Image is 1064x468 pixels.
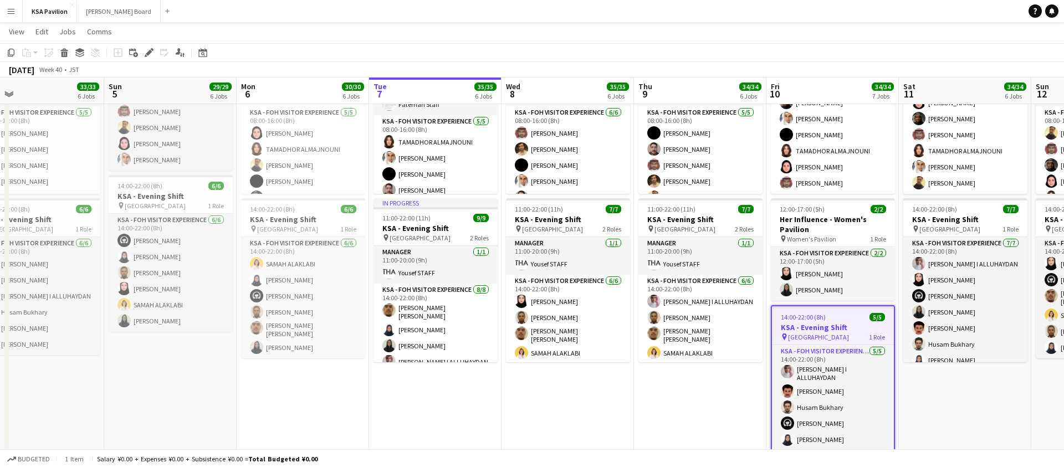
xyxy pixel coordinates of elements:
[515,205,563,213] span: 11:00-22:00 (11h)
[870,235,886,243] span: 1 Role
[475,92,496,100] div: 6 Jobs
[257,225,318,233] span: [GEOGRAPHIC_DATA]
[772,322,894,332] h3: KSA - Evening Shift
[506,275,630,396] app-card-role: KSA - FOH Visitor Experience6/614:00-22:00 (8h)[PERSON_NAME][PERSON_NAME][PERSON_NAME] [PERSON_NA...
[208,182,224,190] span: 6/6
[738,205,754,213] span: 7/7
[903,214,1027,224] h3: KSA - Evening Shift
[769,88,780,100] span: 10
[781,313,826,321] span: 14:00-22:00 (8h)
[75,225,91,233] span: 1 Role
[239,88,255,100] span: 6
[83,24,116,39] a: Comms
[506,198,630,362] app-job-card: 11:00-22:00 (11h)7/7KSA - Evening Shift [GEOGRAPHIC_DATA]2 RolesManager1/111:00-20:00 (9h)Yousef ...
[638,106,763,208] app-card-role: KSA - FOH Visitor Experience5/508:00-16:00 (8h)[PERSON_NAME][PERSON_NAME][PERSON_NAME][PERSON_NAM...
[506,237,630,275] app-card-role: Manager1/111:00-20:00 (9h)Yousef STAFF
[109,191,233,201] h3: KSA - Evening Shift
[654,225,715,233] span: [GEOGRAPHIC_DATA]
[125,202,186,210] span: [GEOGRAPHIC_DATA]
[241,81,255,91] span: Mon
[77,1,161,22] button: [PERSON_NAME] Board
[4,24,29,39] a: View
[9,64,34,75] div: [DATE]
[903,198,1027,362] app-job-card: 14:00-22:00 (8h)7/7KSA - Evening Shift [GEOGRAPHIC_DATA]1 RoleKSA - FOH Visitor Experience7/714:0...
[735,225,754,233] span: 2 Roles
[1002,225,1019,233] span: 1 Role
[771,247,895,301] app-card-role: KSA - FOH Visitor Experience2/212:00-17:00 (5h)[PERSON_NAME][PERSON_NAME]
[912,205,957,213] span: 14:00-22:00 (8h)
[902,88,915,100] span: 11
[788,333,849,341] span: [GEOGRAPHIC_DATA]
[241,106,365,208] app-card-role: KSA - FOH Visitor Experience5/508:00-16:00 (8h)[PERSON_NAME]TAMADHOR ALMAJNOUNI[PERSON_NAME][PERS...
[372,88,387,100] span: 7
[903,237,1027,371] app-card-role: KSA - FOH Visitor Experience7/714:00-22:00 (8h)[PERSON_NAME] I ALLUHAYDAN[PERSON_NAME][PERSON_NAM...
[787,235,836,243] span: Women's Pavilion
[638,30,763,194] div: 06:00-16:00 (10h)6/6KSA - Morning Shift [GEOGRAPHIC_DATA]2 RolesManager1/106:00-15:00 (9h)Fatemah...
[506,106,630,224] app-card-role: KSA - FOH Visitor Experience6/608:00-16:00 (8h)[PERSON_NAME][PERSON_NAME][PERSON_NAME][PERSON_NAM...
[248,455,318,463] span: Total Budgeted ¥0.00
[390,234,451,242] span: [GEOGRAPHIC_DATA]
[117,182,162,190] span: 14:00-22:00 (8h)
[109,69,233,171] app-card-role: KSA - FOH Visitor Experience5/508:00-16:00 (8h)TAMADHOR ALMAJNOUNI[PERSON_NAME][PERSON_NAME][PERS...
[607,92,628,100] div: 6 Jobs
[341,205,356,213] span: 6/6
[638,81,652,91] span: Thu
[109,175,233,332] div: 14:00-22:00 (8h)6/6KSA - Evening Shift [GEOGRAPHIC_DATA]1 RoleKSA - FOH Visitor Experience6/614:0...
[772,345,894,450] app-card-role: KSA - FOH Visitor Experience5/514:00-22:00 (8h)[PERSON_NAME] I ALLUHAYDAN[PERSON_NAME]Husam Bukha...
[872,92,893,100] div: 7 Jobs
[55,24,80,39] a: Jobs
[473,214,489,222] span: 9/9
[869,333,885,341] span: 1 Role
[77,83,99,91] span: 33/33
[1036,81,1049,91] span: Sun
[903,76,1027,194] app-card-role: KSA - FOH Visitor Experience6/608:00-16:00 (8h)[PERSON_NAME][PERSON_NAME][PERSON_NAME]TAMADHOR AL...
[374,115,498,217] app-card-role: KSA - FOH Visitor Experience5/508:00-16:00 (8h)TAMADHOR ALMAJNOUNI[PERSON_NAME][PERSON_NAME][PERS...
[340,225,356,233] span: 1 Role
[602,225,621,233] span: 2 Roles
[374,30,498,194] app-job-card: In progress06:00-16:00 (10h)6/6KSA - Morning Shift [GEOGRAPHIC_DATA]2 RolesManager1/106:00-15:00 ...
[869,313,885,321] span: 5/5
[31,24,53,39] a: Edit
[1004,83,1026,91] span: 34/34
[740,92,761,100] div: 6 Jobs
[23,1,77,22] button: KSA Pavilion
[872,83,894,91] span: 34/34
[109,81,122,91] span: Sun
[76,205,91,213] span: 6/6
[771,30,895,194] app-job-card: 06:00-16:00 (10h)7/7KSA - Morning Shift [GEOGRAPHIC_DATA]2 RolesManager1/106:00-15:00 (9h)Fatemah...
[771,214,895,234] h3: Her Influence - Women's Pavilion
[342,83,364,91] span: 30/30
[506,214,630,224] h3: KSA - Evening Shift
[919,225,980,233] span: [GEOGRAPHIC_DATA]
[374,223,498,233] h3: KSA - Evening Shift
[374,198,498,362] app-job-card: In progress11:00-22:00 (11h)9/9KSA - Evening Shift [GEOGRAPHIC_DATA]2 RolesManager1/111:00-20:00 ...
[871,205,886,213] span: 2/2
[1005,92,1026,100] div: 6 Jobs
[771,81,780,91] span: Fri
[69,65,79,74] div: JST
[35,27,48,37] span: Edit
[638,198,763,362] app-job-card: 11:00-22:00 (11h)7/7KSA - Evening Shift [GEOGRAPHIC_DATA]2 RolesManager1/111:00-20:00 (9h)Yousef ...
[504,88,520,100] span: 8
[9,27,24,37] span: View
[87,27,112,37] span: Comms
[780,205,825,213] span: 12:00-17:00 (5h)
[638,275,763,396] app-card-role: KSA - FOH Visitor Experience6/614:00-22:00 (8h)[PERSON_NAME] I ALLUHAYDAN[PERSON_NAME][PERSON_NAM...
[37,65,64,74] span: Week 40
[506,81,520,91] span: Wed
[107,88,122,100] span: 5
[506,30,630,194] app-job-card: 06:00-16:00 (10h)7/7KSA - Morning Shift [GEOGRAPHIC_DATA]2 RolesManager1/106:00-15:00 (9h)Fatemah...
[771,76,895,194] app-card-role: KSA - FOH Visitor Experience6/608:00-16:00 (8h)[PERSON_NAME][PERSON_NAME][PERSON_NAME]TAMADHOR AL...
[241,198,365,358] div: 14:00-22:00 (8h)6/6KSA - Evening Shift [GEOGRAPHIC_DATA]1 RoleKSA - FOH Visitor Experience6/614:0...
[342,92,364,100] div: 6 Jobs
[771,305,895,451] div: 14:00-22:00 (8h)5/5KSA - Evening Shift [GEOGRAPHIC_DATA]1 RoleKSA - FOH Visitor Experience5/514:0...
[241,30,365,194] app-job-card: 06:00-16:00 (10h)6/6KSA - Morning Shift [GEOGRAPHIC_DATA]2 RolesLEAD ATTENDANT1/106:00-15:00 (9h)...
[374,81,387,91] span: Tue
[647,205,695,213] span: 11:00-22:00 (11h)
[903,81,915,91] span: Sat
[61,455,88,463] span: 1 item
[903,30,1027,194] app-job-card: 06:00-16:00 (10h)7/7KSA - Morning Shift [GEOGRAPHIC_DATA]2 RolesManager1/106:00-15:00 (9h)Fatemah...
